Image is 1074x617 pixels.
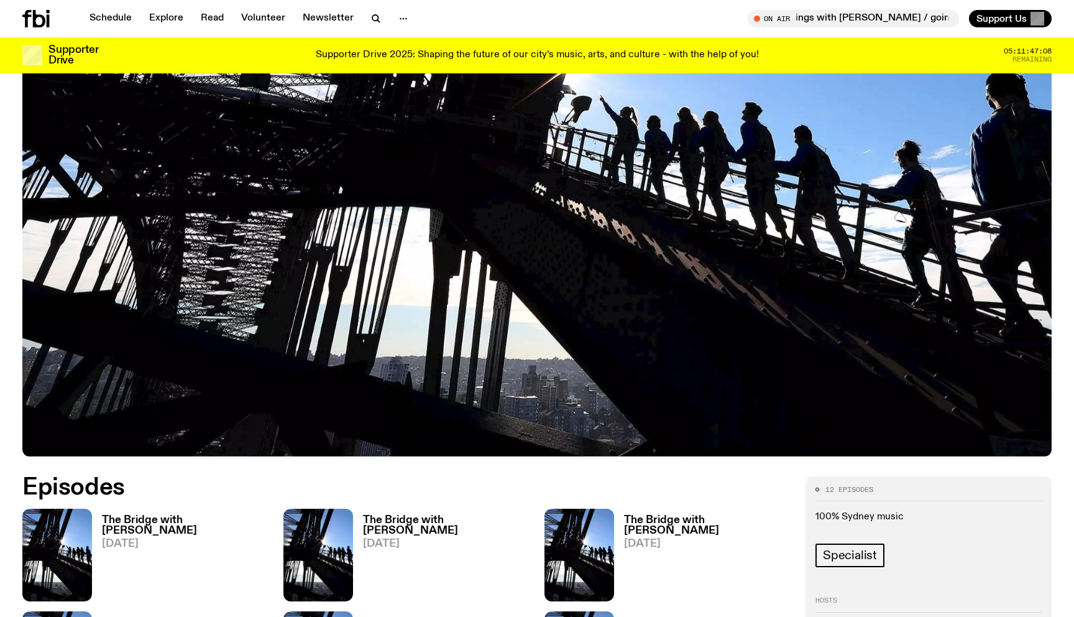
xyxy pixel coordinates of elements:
a: Read [193,10,231,27]
h3: The Bridge with [PERSON_NAME] [363,515,530,536]
h3: The Bridge with [PERSON_NAME] [624,515,791,536]
a: Specialist [815,544,884,567]
img: People climb Sydney's Harbour Bridge [22,509,92,601]
a: Volunteer [234,10,293,27]
span: [DATE] [363,539,530,549]
span: [DATE] [624,539,791,549]
p: Supporter Drive 2025: Shaping the future of our city’s music, arts, and culture - with the help o... [316,50,759,61]
a: Schedule [82,10,139,27]
button: On AirMornings with [PERSON_NAME] / going All Out [748,10,959,27]
a: Explore [142,10,191,27]
h3: The Bridge with [PERSON_NAME] [102,515,268,536]
a: The Bridge with [PERSON_NAME][DATE] [92,515,268,601]
a: Newsletter [295,10,361,27]
h2: Episodes [22,476,704,499]
img: People climb Sydney's Harbour Bridge [544,509,614,601]
h2: Hosts [815,597,1042,612]
p: 100% Sydney music [815,511,1042,523]
span: 12 episodes [825,486,873,493]
a: The Bridge with [PERSON_NAME][DATE] [353,515,530,601]
span: [DATE] [102,539,268,549]
img: People climb Sydney's Harbour Bridge [283,509,353,601]
span: Remaining [1012,56,1052,63]
a: The Bridge with [PERSON_NAME][DATE] [614,515,791,601]
button: Support Us [969,10,1052,27]
h3: Supporter Drive [48,45,98,66]
span: Support Us [976,13,1027,24]
span: Specialist [823,549,877,562]
span: 05:11:47:08 [1004,48,1052,55]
